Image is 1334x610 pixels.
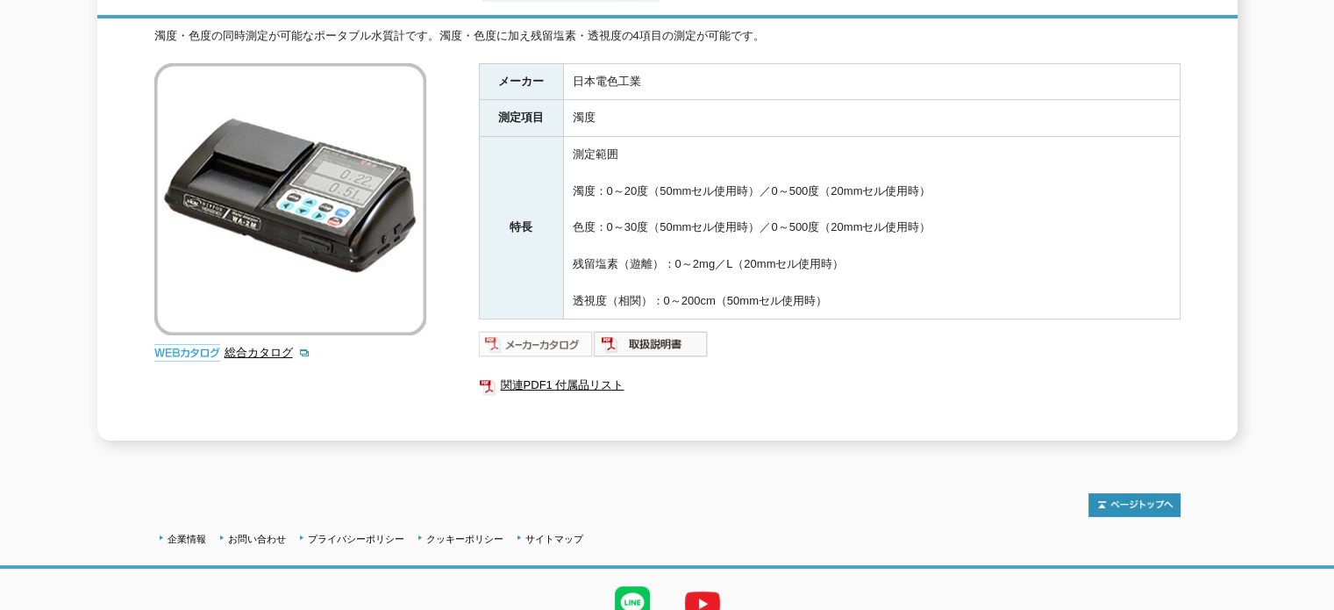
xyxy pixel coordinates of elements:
th: メーカー [479,63,563,100]
div: 濁度・色度の同時測定が可能なポータブル水質計です。濁度・色度に加え残留塩素・透視度の4項目の測定が可能です。 [154,27,1181,46]
img: 取扱説明書 [594,330,709,358]
a: 総合カタログ [225,346,310,359]
a: 関連PDF1 付属品リスト [479,374,1181,397]
td: 濁度 [563,100,1180,137]
a: メーカーカタログ [479,342,594,355]
td: 測定範囲 濁度：0～20度（50mmセル使用時）／0～500度（20mmセル使用時） 色度：0～30度（50mmセル使用時）／0～500度（20mmセル使用時） 残留塩素（遊離）：0～2mg／L... [563,137,1180,319]
td: 日本電色工業 [563,63,1180,100]
a: 取扱説明書 [594,342,709,355]
a: お問い合わせ [228,534,286,544]
a: 企業情報 [168,534,206,544]
img: メーカーカタログ [479,330,594,358]
a: プライバシーポリシー [308,534,404,544]
th: 特長 [479,137,563,319]
a: クッキーポリシー [426,534,503,544]
img: webカタログ [154,344,220,362]
img: ポータブル水質計 WA-2M [154,63,426,335]
a: サイトマップ [525,534,583,544]
th: 測定項目 [479,100,563,137]
img: トップページへ [1088,493,1181,517]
